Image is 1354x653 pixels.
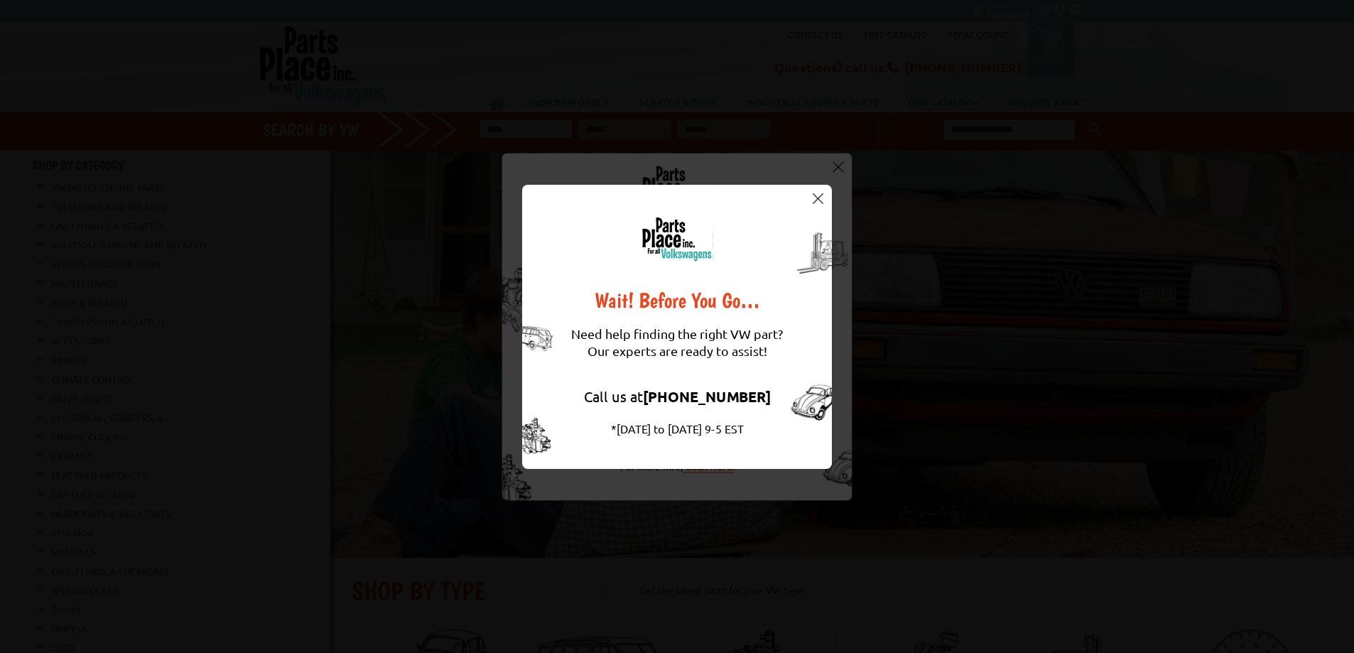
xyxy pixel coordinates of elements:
[813,193,823,204] img: close
[641,217,713,261] img: logo
[571,420,783,437] div: *[DATE] to [DATE] 9-5 EST
[571,290,783,311] div: Wait! Before You Go…
[571,311,783,374] div: Need help finding the right VW part? Our experts are ready to assist!
[643,387,771,406] strong: [PHONE_NUMBER]
[584,387,771,405] a: Call us at[PHONE_NUMBER]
